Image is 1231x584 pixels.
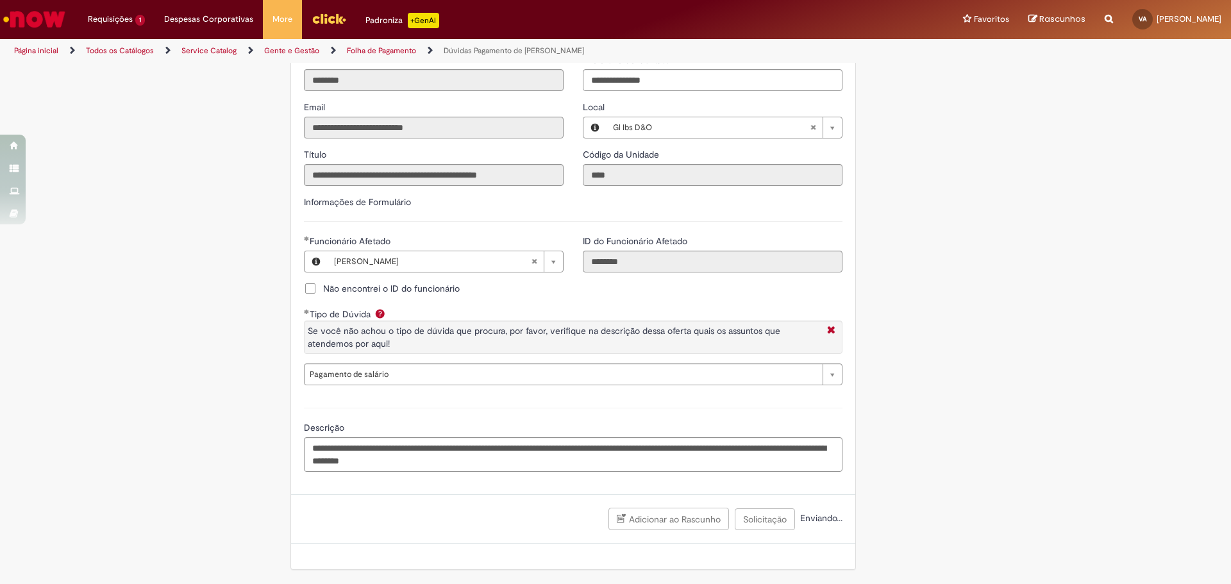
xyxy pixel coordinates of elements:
[10,39,811,63] ul: Trilhas de página
[135,15,145,26] span: 1
[583,69,842,91] input: Telefone de Contato
[1157,13,1221,24] span: [PERSON_NAME]
[583,149,662,160] span: Somente leitura - Código da Unidade
[824,324,839,338] i: Fechar More information Por question_tipo_de_duvida
[334,251,531,272] span: [PERSON_NAME]
[408,13,439,28] p: +GenAi
[304,164,564,186] input: Título
[524,251,544,272] abbr: Limpar campo Funcionário Afetado
[304,117,564,138] input: Email
[164,13,253,26] span: Despesas Corporativas
[272,13,292,26] span: More
[1,6,67,32] img: ServiceNow
[613,117,810,138] span: Gl Ibs D&O
[607,117,842,138] a: Gl Ibs D&OLimpar campo Local
[304,309,310,314] span: Obrigatório Preenchido
[1139,15,1146,23] span: VA
[14,46,58,56] a: Página inicial
[304,196,411,208] label: Informações de Formulário
[1028,13,1085,26] a: Rascunhos
[583,101,607,113] span: Local
[803,117,823,138] abbr: Limpar campo Local
[310,364,816,385] span: Pagamento de salário
[974,13,1009,26] span: Favoritos
[583,148,662,161] label: Somente leitura - Código da Unidade
[86,46,154,56] a: Todos os Catálogos
[304,422,347,433] span: Descrição
[798,512,842,524] span: Enviando...
[305,251,328,272] button: Funcionário Afetado, Visualizar este registro Deborah Fortuna Jales
[304,149,329,160] span: Somente leitura - Título
[583,117,607,138] button: Local, Visualizar este registro Gl Ibs D&O
[444,46,584,56] a: Dúvidas Pagamento de [PERSON_NAME]
[365,13,439,28] div: Padroniza
[347,46,416,56] a: Folha de Pagamento
[308,325,780,349] span: Se você não achou o tipo de dúvida que procura, por favor, verifique na descrição dessa oferta qu...
[310,308,373,320] span: Tipo de Dúvida
[304,236,310,241] span: Obrigatório Preenchido
[583,235,690,247] span: Somente leitura - ID do Funcionário Afetado
[181,46,237,56] a: Service Catalog
[304,148,329,161] label: Somente leitura - Título
[264,46,319,56] a: Gente e Gestão
[312,9,346,28] img: click_logo_yellow_360x200.png
[304,69,564,91] input: ID
[583,164,842,186] input: Código da Unidade
[1039,13,1085,25] span: Rascunhos
[583,251,842,272] input: ID do Funcionário Afetado
[310,235,393,247] span: Necessários - Funcionário Afetado
[88,13,133,26] span: Requisições
[304,437,842,472] textarea: Descrição
[323,282,460,295] span: Não encontrei o ID do funcionário
[328,251,563,272] a: [PERSON_NAME]Limpar campo Funcionário Afetado
[304,101,328,113] label: Somente leitura - Email
[373,308,388,319] span: Ajuda para Tipo de Dúvida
